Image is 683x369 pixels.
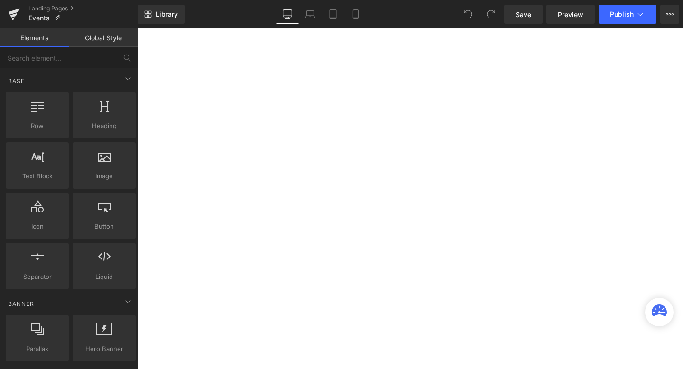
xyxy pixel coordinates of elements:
[9,121,66,131] span: Row
[599,5,656,24] button: Publish
[7,76,26,85] span: Base
[9,221,66,231] span: Icon
[75,171,133,181] span: Image
[276,5,299,24] a: Desktop
[344,5,367,24] a: Mobile
[9,171,66,181] span: Text Block
[75,344,133,354] span: Hero Banner
[558,9,583,19] span: Preview
[28,5,138,12] a: Landing Pages
[459,5,478,24] button: Undo
[516,9,531,19] span: Save
[610,10,634,18] span: Publish
[546,5,595,24] a: Preview
[156,10,178,18] span: Library
[7,299,35,308] span: Banner
[28,14,50,22] span: Events
[69,28,138,47] a: Global Style
[75,221,133,231] span: Button
[9,272,66,282] span: Separator
[481,5,500,24] button: Redo
[9,344,66,354] span: Parallax
[138,5,185,24] a: New Library
[322,5,344,24] a: Tablet
[75,272,133,282] span: Liquid
[75,121,133,131] span: Heading
[660,5,679,24] button: More
[299,5,322,24] a: Laptop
